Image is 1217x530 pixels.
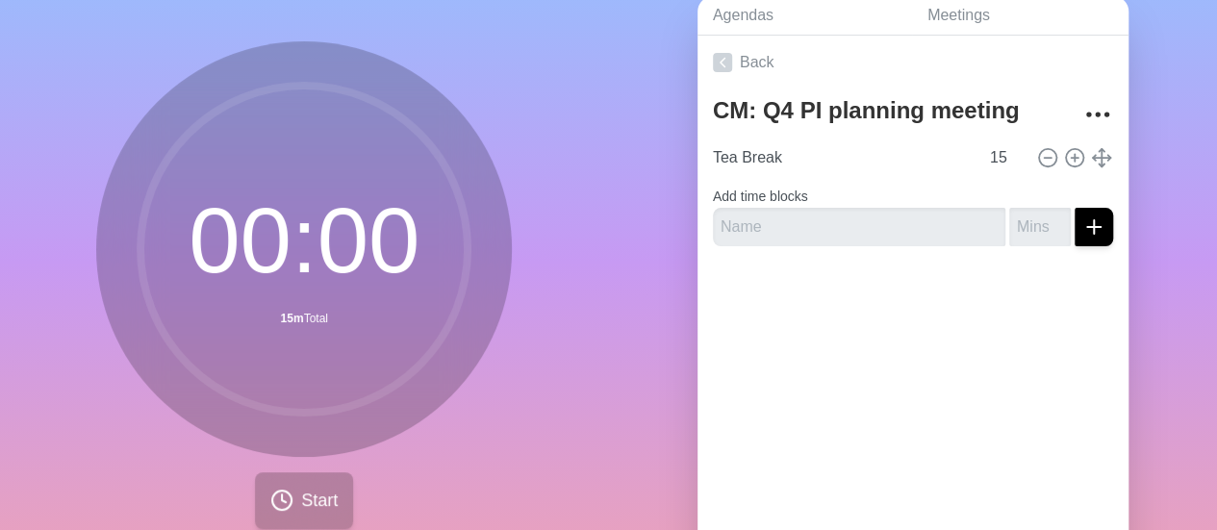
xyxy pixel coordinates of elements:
button: Start [255,472,353,529]
a: Back [697,36,1128,89]
button: More [1078,95,1117,134]
input: Mins [982,139,1028,177]
input: Name [705,139,978,177]
input: Mins [1009,208,1071,246]
span: Start [301,488,338,514]
input: Name [713,208,1005,246]
label: Add time blocks [713,189,808,204]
